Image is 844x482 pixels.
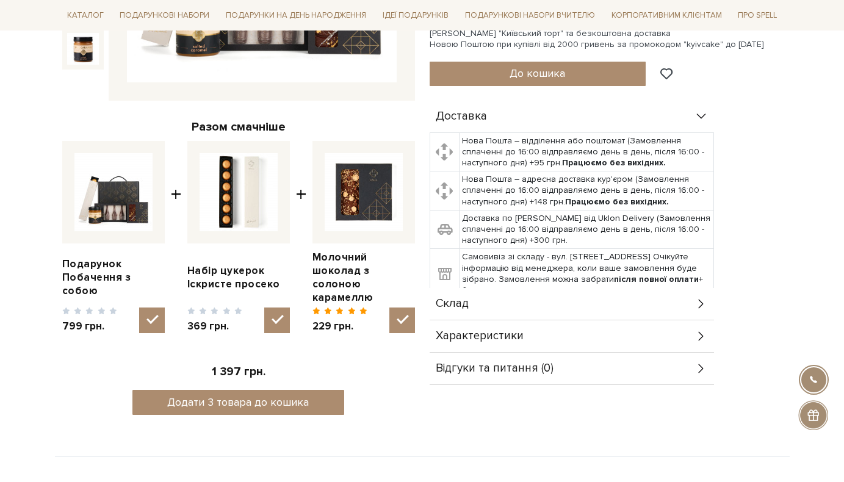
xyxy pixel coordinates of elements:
a: Ідеї подарунків [378,6,453,25]
img: Подарунок Побачення з собою [67,33,99,65]
button: Додати 3 товара до кошика [132,390,344,415]
b: Працюємо без вихідних. [562,157,666,168]
span: Склад [436,298,469,309]
button: До кошика [430,62,646,86]
a: Подарунки на День народження [221,6,371,25]
span: 799 грн. [62,320,118,333]
span: Характеристики [436,331,524,342]
a: Подарункові набори [115,6,214,25]
a: Про Spell [733,6,782,25]
b: Працюємо без вихідних. [565,196,669,207]
b: після повної оплати [614,274,699,284]
span: Доставка [436,111,487,122]
a: Подарунок Побачення з собою [62,257,165,298]
span: + [296,141,306,333]
div: Разом смачніше [62,119,415,135]
div: [PERSON_NAME] "Київський торт" та безкоштовна доставка Новою Поштою при купівлі від 2000 гривень ... [430,28,782,50]
span: + [171,141,181,333]
td: Самовивіз зі складу - вул. [STREET_ADDRESS] Очікуйте інформацію від менеджера, коли ваше замовлен... [459,249,713,299]
td: Нова Пошта – адресна доставка кур'єром (Замовлення сплаченні до 16:00 відправляємо день в день, п... [459,171,713,210]
span: 229 грн. [312,320,368,333]
img: Подарунок Побачення з собою [74,153,153,231]
a: Набір цукерок Іскристе просеко [187,264,290,291]
span: 1 397 грн. [212,365,265,379]
td: Нова Пошта – відділення або поштомат (Замовлення сплаченні до 16:00 відправляємо день в день, піс... [459,132,713,171]
span: 369 грн. [187,320,243,333]
span: До кошика [510,67,565,80]
a: Молочний шоколад з солоною карамеллю [312,251,415,304]
a: Подарункові набори Вчителю [460,5,600,26]
img: Набір цукерок Іскристе просеко [200,153,278,231]
a: Корпоративним клієнтам [607,6,727,25]
img: Молочний шоколад з солоною карамеллю [325,153,403,231]
a: Каталог [62,6,109,25]
span: Відгуки та питання (0) [436,363,554,374]
td: Доставка по [PERSON_NAME] від Uklon Delivery (Замовлення сплаченні до 16:00 відправляємо день в д... [459,210,713,249]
